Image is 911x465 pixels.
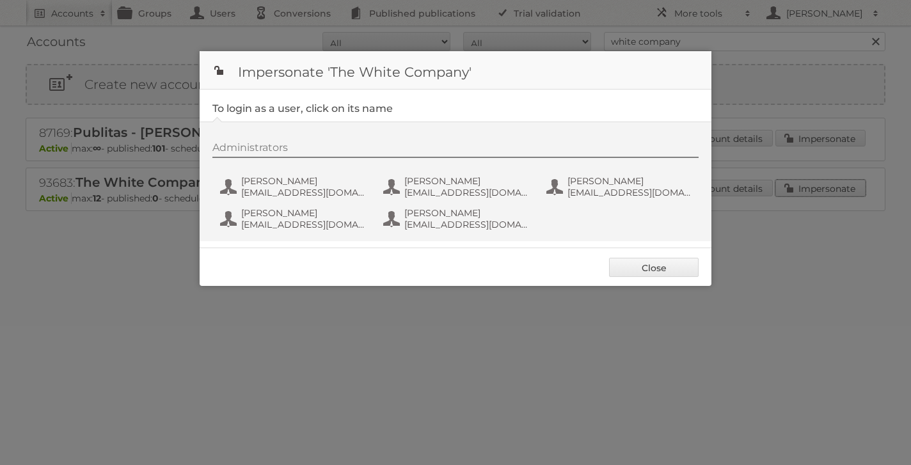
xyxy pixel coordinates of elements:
[382,174,532,200] button: [PERSON_NAME] [EMAIL_ADDRESS][DOMAIN_NAME]
[382,206,532,232] button: [PERSON_NAME] [EMAIL_ADDRESS][DOMAIN_NAME]
[241,219,365,230] span: [EMAIL_ADDRESS][DOMAIN_NAME]
[219,206,369,232] button: [PERSON_NAME] [EMAIL_ADDRESS][DOMAIN_NAME]
[200,51,711,90] h1: Impersonate 'The White Company'
[404,219,528,230] span: [EMAIL_ADDRESS][DOMAIN_NAME]
[212,141,699,158] div: Administrators
[241,187,365,198] span: [EMAIL_ADDRESS][DOMAIN_NAME]
[219,174,369,200] button: [PERSON_NAME] [EMAIL_ADDRESS][DOMAIN_NAME]
[545,174,695,200] button: [PERSON_NAME] [EMAIL_ADDRESS][DOMAIN_NAME]
[404,175,528,187] span: [PERSON_NAME]
[241,175,365,187] span: [PERSON_NAME]
[567,187,692,198] span: [EMAIL_ADDRESS][DOMAIN_NAME]
[241,207,365,219] span: [PERSON_NAME]
[609,258,699,277] a: Close
[212,102,393,114] legend: To login as a user, click on its name
[404,207,528,219] span: [PERSON_NAME]
[567,175,692,187] span: [PERSON_NAME]
[404,187,528,198] span: [EMAIL_ADDRESS][DOMAIN_NAME]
